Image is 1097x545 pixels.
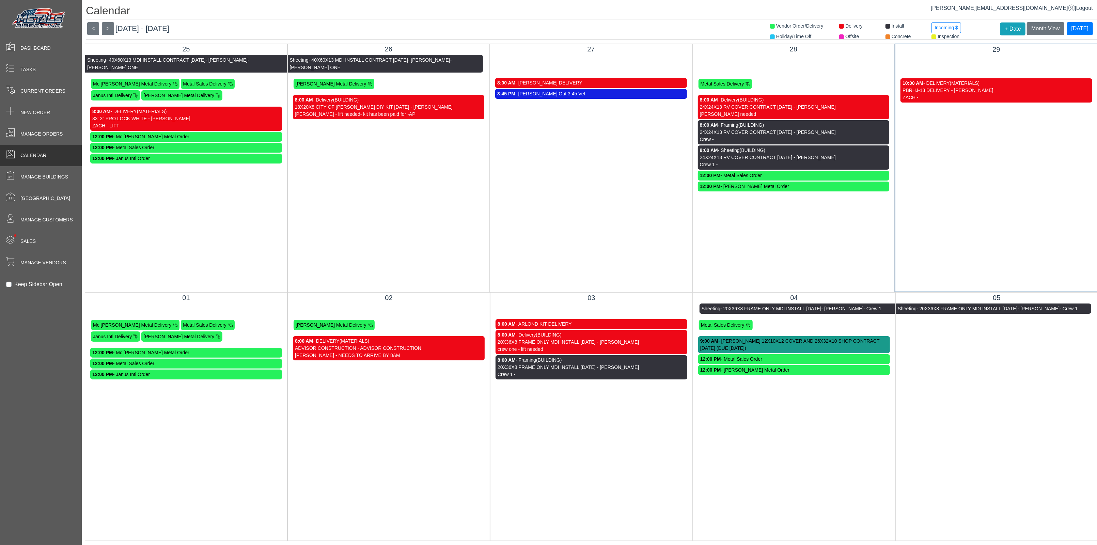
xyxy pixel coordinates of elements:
strong: 8:00 AM [700,147,718,153]
span: [PERSON_NAME] Metal Delivery [143,334,214,339]
span: (BUILDING) [536,332,561,338]
div: - Janus Intl Order [92,371,280,378]
div: - Sheeting [700,147,888,154]
strong: 8:00 AM [700,97,718,103]
span: [GEOGRAPHIC_DATA] [20,195,70,202]
div: Crew 1 - [700,161,888,168]
div: PBRHJ-13 DELIVERY - [PERSON_NAME] [903,87,1090,94]
div: - DELIVERY [92,108,280,115]
div: 28 [698,44,890,54]
div: - [PERSON_NAME] Out 3:45 Vet [497,90,685,97]
span: Janus Intl Delivery [93,93,132,98]
span: Sheeting [87,57,106,63]
div: - ARLOND KIT DELIVERY [498,321,685,328]
div: [PERSON_NAME] - NEEDS TO ARRIVE BY 8AM [295,352,483,359]
strong: 3:45 PM [497,91,515,96]
span: Inspection [938,34,959,39]
div: 24X24X13 RV COVER CONTRACT [DATE] - [PERSON_NAME] [700,104,888,111]
div: - [PERSON_NAME] Metal Order [700,367,888,374]
span: Dashboard [20,45,51,52]
div: [PERSON_NAME] - lift needed- kit has been paid for -AP [295,111,483,118]
div: - Metal Sales Order [92,360,280,367]
span: Calendar [20,152,46,159]
div: 04 [698,293,890,303]
span: - Crew 1 [863,306,881,311]
div: 24X24X13 RV COVER CONTRACT [DATE] - [PERSON_NAME] [700,154,888,161]
span: (MATERIALS) [340,338,370,344]
strong: 8:00 AM [295,338,313,344]
span: - [PERSON_NAME] [205,57,248,63]
strong: 8:00 AM [498,321,516,327]
div: 03 [496,293,687,303]
span: Current Orders [20,88,65,95]
span: Sheeting [702,306,720,311]
div: ADVISOR CONSTRUCTION - ADVISOR CONSTRUCTION [295,345,483,352]
span: Tasks [20,66,36,73]
button: > [102,22,114,35]
span: Manage Customers [20,216,73,223]
strong: 10:00 AM [903,80,923,86]
span: Concrete [892,34,911,39]
span: New Order [20,109,50,116]
span: (MATERIALS) [950,80,980,86]
button: < [87,22,99,35]
button: Incoming $ [931,22,961,33]
button: + Date [1000,22,1025,35]
div: 01 [90,293,282,303]
img: Metals Direct Inc Logo [10,6,68,31]
span: Manage Buildings [20,173,68,181]
strong: 8:00 AM [498,357,516,363]
div: - Metal Sales Order [92,144,280,151]
div: - Framing [700,122,888,129]
span: Metal Sales Delivery [701,81,744,87]
span: Janus Intl Delivery [93,334,132,339]
div: - Janus Intl Order [92,155,280,162]
div: - DELIVERY [295,338,483,345]
span: (BUILDING) [333,97,359,103]
div: - Metal Sales Order [700,172,888,179]
div: 05 [901,293,1093,303]
span: Manage Orders [20,130,63,138]
div: 18X20X8 CITY OF [PERSON_NAME] DIY KIT [DATE] - [PERSON_NAME] [295,104,483,111]
strong: 8:00 AM [700,122,718,128]
span: (BUILDING) [738,122,764,128]
span: [PERSON_NAME] Metal Delivery [143,93,214,98]
span: Manage Vendors [20,259,66,266]
strong: 12:00 PM [92,372,113,377]
button: [DATE] [1067,22,1093,35]
div: 20X36X8 FRAME ONLY MDI INSTALL [DATE] - [PERSON_NAME] [498,339,685,346]
span: Logout [1076,5,1093,11]
span: Sheeting [898,306,916,311]
span: - 40X60X13 MDI INSTALL CONTRACT [DATE] [309,57,408,63]
div: [PERSON_NAME] needed [700,111,888,118]
span: - [PERSON_NAME] ONE [87,57,249,70]
span: - Crew 1 [1060,306,1078,311]
div: ZACH - [903,94,1090,101]
span: Metal Sales Delivery [183,322,226,328]
strong: 12:00 PM [92,145,113,150]
strong: 12:00 PM [700,356,721,362]
div: Crew 1 - [498,371,685,378]
div: - [PERSON_NAME] Metal Order [700,183,888,190]
strong: 8:00 AM [92,109,110,114]
div: 24X24X13 RV COVER CONTRACT [DATE] - [PERSON_NAME] [700,129,888,136]
button: Month View [1027,22,1064,35]
strong: 12:00 PM [700,184,721,189]
strong: 12:00 PM [700,367,721,373]
span: Install [892,23,904,29]
div: 02 [293,293,485,303]
span: (BUILDING) [740,147,765,153]
div: - Delivery [700,96,888,104]
span: Sheeting [290,57,309,63]
strong: 8:00 AM [498,332,516,338]
span: Vendor Order/Delivery [776,23,824,29]
span: (BUILDING) [738,97,764,103]
strong: 8:00 AM [497,80,515,85]
span: [PERSON_NAME] Metal Delivery [296,81,366,87]
span: Holiday/Time Off [776,34,811,39]
div: | [931,4,1093,12]
div: - Delivery [295,96,483,104]
span: - 20X36X8 FRAME ONLY MDI INSTALL [DATE] [720,306,821,311]
div: ZACH - LIFT [92,122,280,129]
strong: 12:00 PM [92,361,113,366]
